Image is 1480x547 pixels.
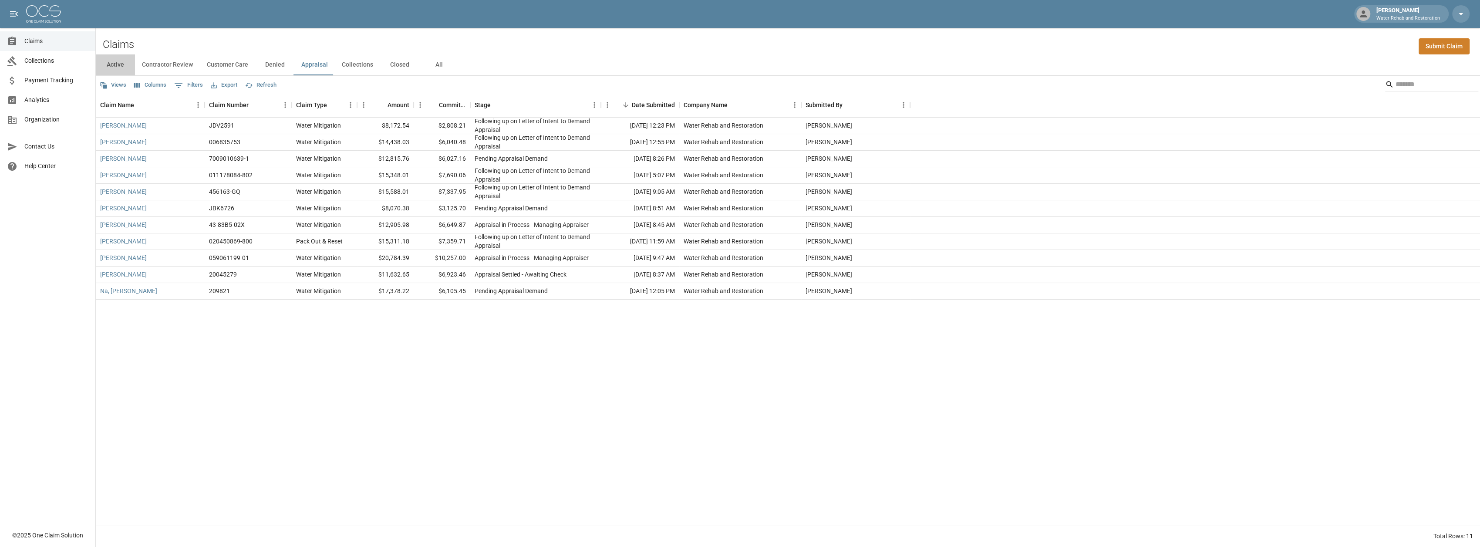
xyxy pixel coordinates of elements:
div: Water Mitigation [296,220,341,229]
div: 059061199-01 [209,253,249,262]
div: Water Mitigation [296,138,341,146]
div: Following up on Letter of Intent to Demand Appraisal [475,183,597,200]
button: Menu [897,98,910,111]
button: Sort [327,99,339,111]
div: 006835753 [209,138,240,146]
button: Menu [344,98,357,111]
div: $15,588.01 [357,184,414,200]
div: $11,632.65 [357,267,414,283]
button: Menu [601,98,614,111]
button: Closed [380,54,419,75]
div: Claim Name [100,93,134,117]
div: Submitted By [806,93,843,117]
button: Sort [427,99,439,111]
div: [DATE] 12:23 PM [601,118,679,134]
div: [DATE] 12:55 PM [601,134,679,151]
div: Water Mitigation [296,287,341,295]
div: $6,105.45 [414,283,470,300]
div: 7009010639-1 [209,154,249,163]
div: Water Mitigation [296,187,341,196]
a: [PERSON_NAME] [100,253,147,262]
div: Date Submitted [632,93,675,117]
button: Denied [255,54,294,75]
div: Water Mitigation [296,121,341,130]
div: Jace Loerwald [806,287,852,295]
div: Water Rehab and Restoration [684,237,763,246]
div: 020450869-800 [209,237,253,246]
div: Pending Appraisal Demand [475,287,548,295]
button: open drawer [5,5,23,23]
img: ocs-logo-white-transparent.png [26,5,61,23]
div: [DATE] 8:45 AM [601,217,679,233]
div: JDV2591 [209,121,234,130]
a: [PERSON_NAME] [100,220,147,229]
div: $3,125.70 [414,200,470,217]
div: $8,070.38 [357,200,414,217]
button: Sort [134,99,146,111]
span: Payment Tracking [24,76,88,85]
div: [DATE] 11:59 AM [601,233,679,250]
div: [PERSON_NAME] [1373,6,1443,22]
div: Water Mitigation [296,253,341,262]
button: Menu [279,98,292,111]
div: $15,348.01 [357,167,414,184]
div: [DATE] 8:51 AM [601,200,679,217]
h2: Claims [103,38,134,51]
div: Appraisal in Process - Managing Appraiser [475,253,589,262]
div: 456163-GQ [209,187,240,196]
button: Customer Care [200,54,255,75]
div: $20,784.39 [357,250,414,267]
button: Sort [249,99,261,111]
div: $7,690.06 [414,167,470,184]
div: Amount [388,93,409,117]
div: $12,815.76 [357,151,414,167]
div: $8,172.54 [357,118,414,134]
button: Menu [414,98,427,111]
div: Appraisal Settled - Awaiting Check [475,270,566,279]
div: Submitted By [801,93,910,117]
div: Claim Type [296,93,327,117]
div: $6,649.87 [414,217,470,233]
span: Collections [24,56,88,65]
a: [PERSON_NAME] [100,237,147,246]
div: Terri W [806,187,852,196]
div: Water Rehab and Restoration [684,121,763,130]
button: Menu [788,98,801,111]
button: Sort [843,99,855,111]
div: Stage [470,93,601,117]
button: Menu [192,98,205,111]
div: Water Mitigation [296,270,341,279]
div: 209821 [209,287,230,295]
button: Select columns [132,78,169,92]
div: Stage [475,93,491,117]
div: Pending Appraisal Demand [475,154,548,163]
div: Water Mitigation [296,204,341,213]
button: Sort [375,99,388,111]
div: [DATE] 12:05 PM [601,283,679,300]
div: Claim Name [96,93,205,117]
a: [PERSON_NAME] [100,204,147,213]
div: [DATE] 5:07 PM [601,167,679,184]
div: Company Name [679,93,801,117]
button: Refresh [243,78,279,92]
div: Water Mitigation [296,171,341,179]
span: Contact Us [24,142,88,151]
div: Terri W [806,121,852,130]
button: Sort [728,99,740,111]
p: Water Rehab and Restoration [1376,15,1440,22]
button: Sort [620,99,632,111]
div: Jace Loerwald [806,270,852,279]
div: Water Rehab and Restoration [684,287,763,295]
div: Terri W [806,154,852,163]
div: $7,359.71 [414,233,470,250]
div: $10,257.00 [414,250,470,267]
div: Appraisal in Process - Managing Appraiser [475,220,589,229]
div: $12,905.98 [357,217,414,233]
div: Company Name [684,93,728,117]
div: Water Rehab and Restoration [684,154,763,163]
a: Submit Claim [1419,38,1470,54]
div: Terri W [806,138,852,146]
button: Show filters [172,78,205,92]
div: Following up on Letter of Intent to Demand Appraisal [475,233,597,250]
span: Organization [24,115,88,124]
